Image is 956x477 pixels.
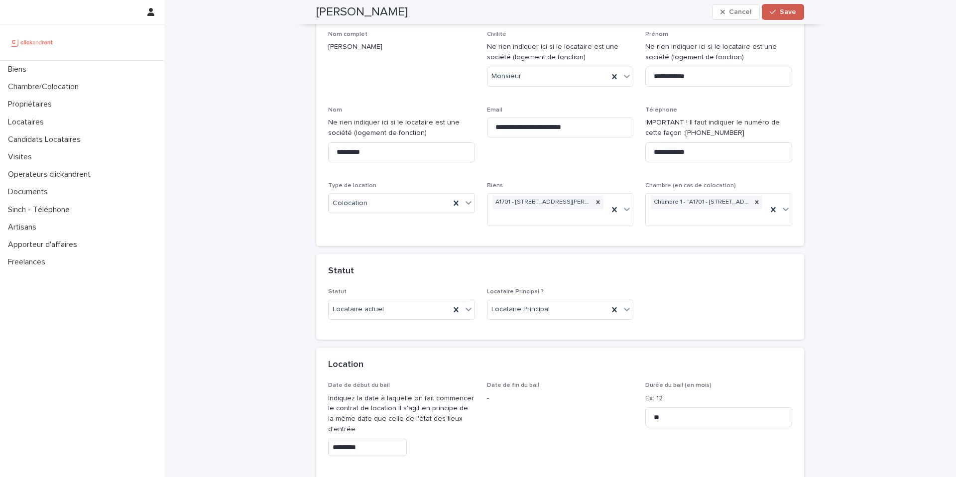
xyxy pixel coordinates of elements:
div: Chambre 1 - "A1701 - [STREET_ADDRESS][PERSON_NAME] 91100" [651,196,751,209]
p: Chambre/Colocation [4,82,87,92]
ringoverc2c-number-84e06f14122c: [PHONE_NUMBER] [685,129,744,136]
button: Cancel [712,4,760,20]
p: Artisans [4,223,44,232]
span: Type de location [328,183,376,189]
span: Email [487,107,502,113]
button: Save [762,4,804,20]
p: Ne rien indiquer ici si le locataire est une société (logement de fonction) [487,42,634,63]
h2: Statut [328,266,354,277]
span: Monsieur [491,71,521,82]
ringover-84e06f14122c: IMPORTANT ! Il faut indiquer le numéro de cette façon : [645,119,780,136]
p: Documents [4,187,56,197]
p: Locataires [4,118,52,127]
p: [PERSON_NAME] [328,42,475,52]
p: Visites [4,152,40,162]
span: Date de fin du bail [487,382,539,388]
p: Operateurs clickandrent [4,170,99,179]
p: Ne rien indiquer ici si le locataire est une société (logement de fonction) [328,118,475,138]
h2: [PERSON_NAME] [316,5,408,19]
p: Candidats Locataires [4,135,89,144]
span: Durée du bail (en mois) [645,382,712,388]
p: Ne rien indiquer ici si le locataire est une société (logement de fonction) [645,42,792,63]
span: Biens [487,183,503,189]
span: Locataire Principal ? [487,289,544,295]
p: Freelances [4,257,53,267]
p: Apporteur d'affaires [4,240,85,249]
span: Chambre (en cas de colocation) [645,183,736,189]
h2: Location [328,359,363,370]
p: Ex: 12 [645,393,792,404]
span: Save [780,8,796,15]
span: Cancel [729,8,751,15]
ringoverc2c-84e06f14122c: Call with Ringover [685,129,744,136]
p: Biens [4,65,34,74]
span: Prénom [645,31,668,37]
span: Locataire Principal [491,304,550,315]
span: Téléphone [645,107,677,113]
span: Nom [328,107,342,113]
p: Propriétaires [4,100,60,109]
p: Sinch - Téléphone [4,205,78,215]
p: - [487,393,634,404]
span: Date de début du bail [328,382,390,388]
img: UCB0brd3T0yccxBKYDjQ [8,32,56,52]
p: Indiquez la date à laquelle on fait commencer le contrat de location Il s'agit en principe de la ... [328,393,475,435]
span: Nom complet [328,31,367,37]
span: Colocation [333,198,367,209]
span: Statut [328,289,347,295]
span: Locataire actuel [333,304,384,315]
span: Civilité [487,31,506,37]
div: A1701 - [STREET_ADDRESS][PERSON_NAME] [492,196,593,209]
